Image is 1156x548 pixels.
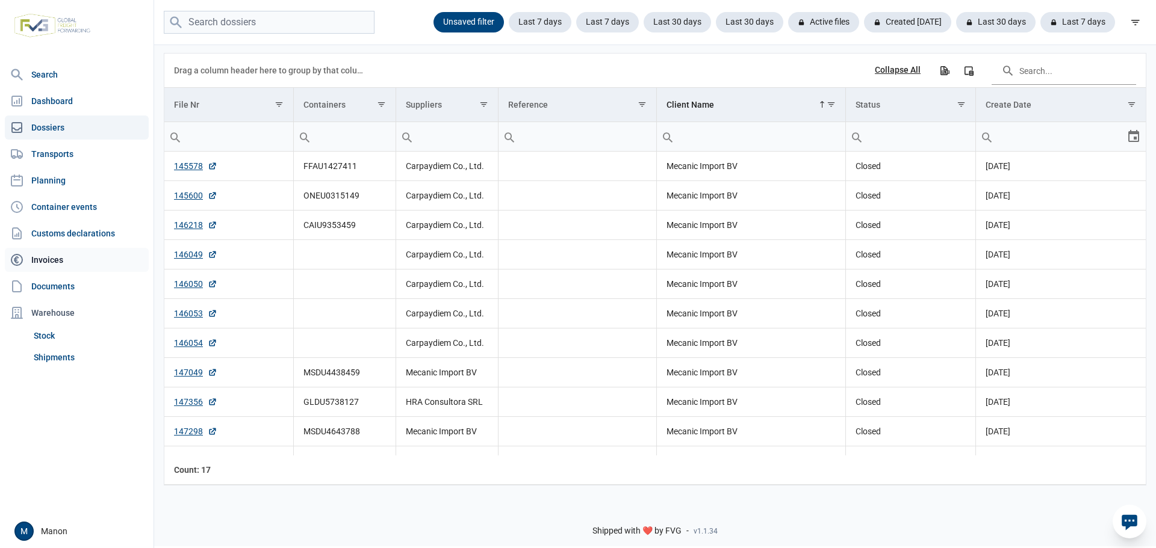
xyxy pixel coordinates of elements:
[5,248,149,272] a: Invoices
[846,446,975,476] td: Closed
[406,100,442,109] div: Suppliers
[656,152,846,181] td: Mecanic Import BV
[174,248,217,260] a: 146049
[164,122,294,152] td: Filter cell
[846,211,975,240] td: Closed
[656,328,846,358] td: Mecanic Import BV
[10,9,95,42] img: FVG - Global freight forwarding
[294,358,396,387] td: MSDU4438459
[846,417,975,446] td: Closed
[958,60,980,81] div: Column Chooser
[5,168,149,192] a: Planning
[1126,122,1141,151] div: Select
[396,152,499,181] td: Carpaydiem Co., Ltd.
[294,387,396,417] td: GLDU5738127
[164,11,374,34] input: Search dossiers
[5,301,149,325] div: Warehouse
[864,12,951,32] div: Created [DATE]
[499,122,520,151] div: Search box
[433,12,504,32] div: Unsaved filter
[846,152,975,181] td: Closed
[396,122,498,151] input: Filter cell
[5,221,149,245] a: Customs declarations
[303,100,346,109] div: Containers
[174,61,367,80] div: Drag a column header here to group by that column
[827,100,836,109] span: Show filter options for column 'Client Name'
[174,307,217,319] a: 146053
[975,122,1146,152] td: Filter cell
[986,309,1010,318] span: [DATE]
[174,366,217,378] a: 147049
[164,54,1146,485] div: Data grid with 17 rows and 7 columns
[396,417,499,446] td: Mecanic Import BV
[396,299,499,328] td: Carpaydiem Co., Ltd.
[509,12,571,32] div: Last 7 days
[294,211,396,240] td: CAIU9353459
[294,152,396,181] td: FFAU1427411
[174,100,199,109] div: File Nr
[656,269,846,299] td: Mecanic Import BV
[174,189,217,202] a: 145600
[992,56,1136,85] input: Search in the data grid
[396,122,499,152] td: Filter cell
[396,387,499,417] td: HRA Consultora SRL
[986,100,1031,109] div: Create Date
[976,122,998,151] div: Search box
[986,368,1010,377] span: [DATE]
[656,240,846,269] td: Mecanic Import BV
[986,338,1010,348] span: [DATE]
[1127,100,1136,109] span: Show filter options for column 'Create Date'
[576,12,639,32] div: Last 7 days
[377,100,386,109] span: Show filter options for column 'Containers'
[986,279,1010,289] span: [DATE]
[846,122,868,151] div: Search box
[396,122,418,151] div: Search box
[174,54,1136,87] div: Data grid toolbar
[656,88,846,122] td: Column Client Name
[986,191,1010,200] span: [DATE]
[499,88,656,122] td: Column Reference
[499,122,656,151] input: Filter cell
[5,63,149,87] a: Search
[396,240,499,269] td: Carpaydiem Co., Ltd.
[396,328,499,358] td: Carpaydiem Co., Ltd.
[396,211,499,240] td: Carpaydiem Co., Ltd.
[846,358,975,387] td: Closed
[592,526,682,537] span: Shipped with ❤️ by FVG
[956,12,1036,32] div: Last 30 days
[644,12,711,32] div: Last 30 days
[986,220,1010,230] span: [DATE]
[5,115,149,140] a: Dossiers
[846,181,975,211] td: Closed
[29,325,149,346] a: Stock
[657,122,846,151] input: Filter cell
[846,387,975,417] td: Closed
[656,181,846,211] td: Mecanic Import BV
[14,522,34,541] button: M
[656,122,846,152] td: Filter cell
[656,387,846,417] td: Mecanic Import BV
[5,89,149,113] a: Dashboard
[1125,11,1146,33] div: filter
[174,278,217,290] a: 146050
[846,328,975,358] td: Closed
[856,100,880,109] div: Status
[294,88,396,122] td: Column Containers
[686,526,689,537] span: -
[656,417,846,446] td: Mecanic Import BV
[986,250,1010,259] span: [DATE]
[986,161,1010,171] span: [DATE]
[986,426,1010,436] span: [DATE]
[875,65,921,76] div: Collapse All
[396,358,499,387] td: Mecanic Import BV
[716,12,783,32] div: Last 30 days
[656,358,846,387] td: Mecanic Import BV
[933,60,955,81] div: Export all data to Excel
[294,122,315,151] div: Search box
[656,446,846,476] td: Mecanic Import BV
[657,122,679,151] div: Search box
[174,455,217,467] a: 147935
[667,100,714,109] div: Client Name
[694,526,718,536] span: v1.1.34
